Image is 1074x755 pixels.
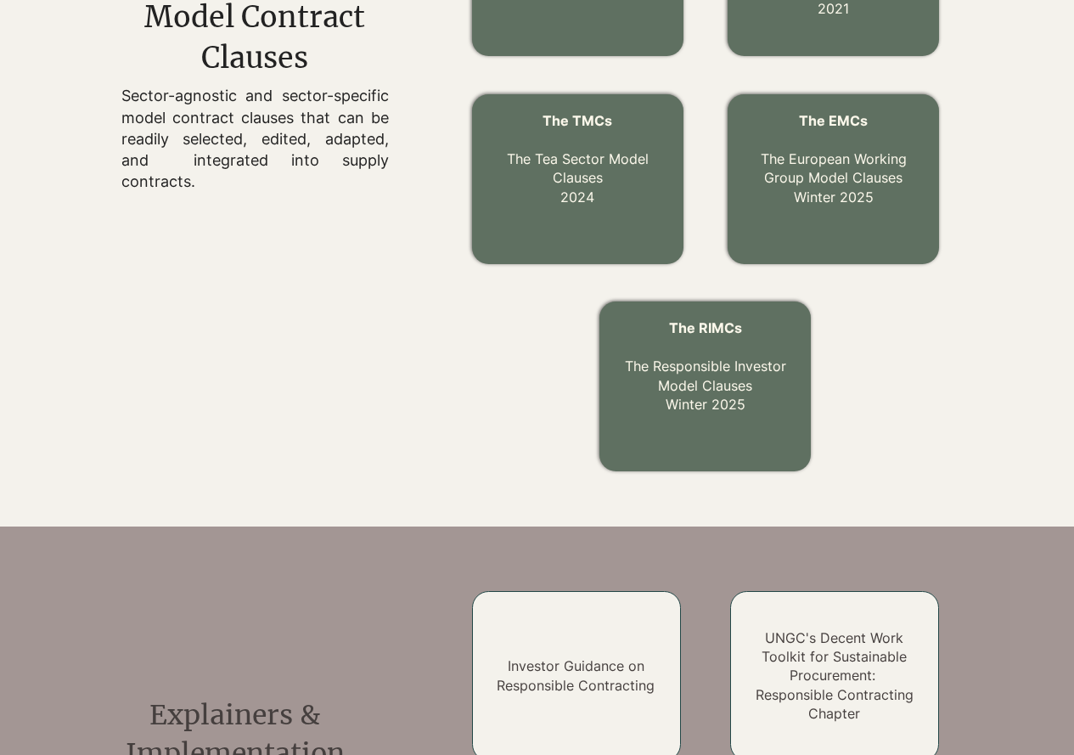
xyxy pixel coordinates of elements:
a: The EMCs The European Working Group Model ClausesWinter 2025 [761,112,907,206]
span: The RIMCs [669,319,742,336]
span: The TMCs [543,112,612,129]
a: UNGC's Decent Work Toolkit for Sustainable Procurement: Responsible Contracting Chapter [756,629,914,723]
span: The EMCs [799,112,868,129]
a: The TMCs The Tea Sector Model Clauses2024 [507,112,649,206]
p: Sector-agnostic and sector-specific model contract clauses that can be readily selected, edited, ... [121,85,389,192]
a: The RIMCs The Responsible Investor Model ClausesWinter 2025 [625,319,786,413]
a: Investor Guidance on Responsible Contracting [497,657,655,693]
